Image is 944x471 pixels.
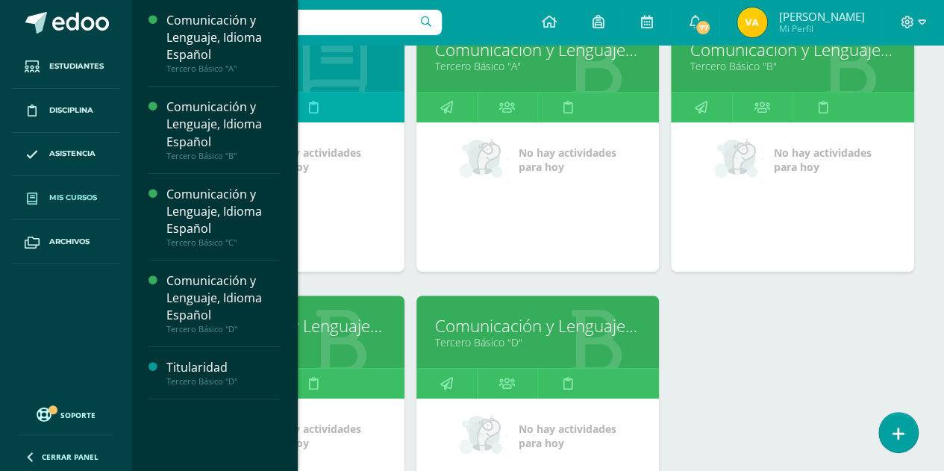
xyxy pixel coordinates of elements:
a: Estudiantes [12,45,119,89]
a: Comunicación y Lenguaje, Idioma EspañolTercero Básico "B" [166,99,280,160]
span: Mis cursos [49,192,97,204]
span: [PERSON_NAME] [778,9,864,24]
span: 77 [695,19,711,36]
span: Mi Perfil [778,22,864,35]
div: Comunicación y Lenguaje, Idioma Español [166,99,280,150]
div: Tercero Básico "C" [166,237,280,248]
img: no_activities_small.png [459,137,508,182]
a: Tercero Básico "D" [435,335,641,349]
a: Disciplina [12,89,119,133]
a: Comunicación y Lenguaje, Idioma EspañolTercero Básico "A" [166,12,280,74]
span: Estudiantes [49,60,104,72]
span: No hay actividades para hoy [774,146,872,174]
a: Asistencia [12,133,119,177]
div: Titularidad [166,359,280,376]
span: No hay actividades para hoy [519,422,616,450]
img: no_activities_small.png [714,137,763,182]
a: Comunicación y Lenguaje, Idioma EspañolTercero Básico "D" [166,272,280,334]
div: Comunicación y Lenguaje, Idioma Español [166,272,280,324]
a: Tercero Básico "B" [690,59,895,73]
span: Soporte [60,410,96,420]
span: Asistencia [49,148,96,160]
a: Comunicación y Lenguaje, Idioma Español [690,38,895,61]
span: No hay actividades para hoy [263,422,361,450]
a: Archivos [12,220,119,264]
a: Comunicación y Lenguaje, Idioma Español [435,38,641,61]
div: Comunicación y Lenguaje, Idioma Español [166,186,280,237]
div: Tercero Básico "B" [166,151,280,161]
div: Tercero Básico "D" [166,376,280,387]
span: No hay actividades para hoy [519,146,616,174]
a: Comunicación y Lenguaje, Idioma Español [435,314,641,337]
div: Comunicación y Lenguaje, Idioma Español [166,12,280,63]
span: Disciplina [49,105,93,116]
img: no_activities_small.png [459,414,508,458]
span: Archivos [49,236,90,248]
a: Comunicación y Lenguaje, Idioma EspañolTercero Básico "C" [166,186,280,248]
a: Mis cursos [12,176,119,220]
a: Tercero Básico "A" [435,59,641,73]
a: Soporte [18,404,113,424]
img: 20684a54e731ddf668435bcf16b32601.png [737,7,767,37]
a: TitularidadTercero Básico "D" [166,359,280,387]
div: Tercero Básico "D" [166,324,280,334]
span: No hay actividades para hoy [263,146,361,174]
span: Cerrar panel [42,452,99,462]
div: Tercero Básico "A" [166,63,280,74]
